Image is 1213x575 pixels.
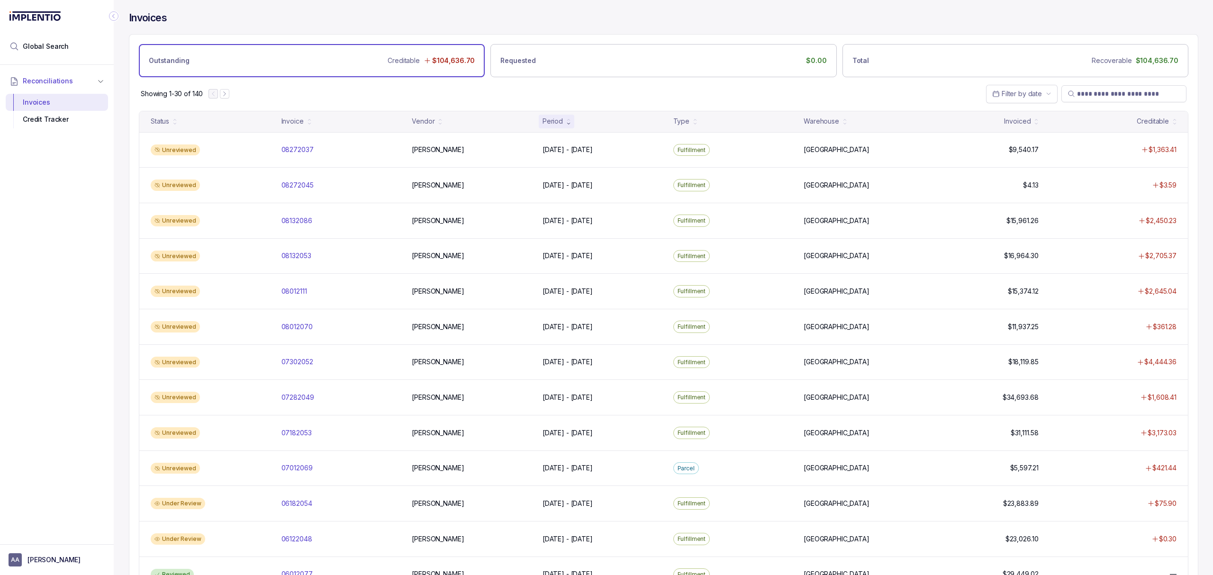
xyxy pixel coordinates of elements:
p: $23,883.89 [1003,499,1039,508]
p: Recoverable [1092,56,1132,65]
p: $23,026.10 [1005,534,1039,544]
button: User initials[PERSON_NAME] [9,553,105,566]
span: Global Search [23,42,69,51]
p: Fulfillment [678,216,706,225]
p: $9,540.17 [1009,145,1039,154]
p: [GEOGRAPHIC_DATA] [804,357,869,367]
p: $18,119.85 [1008,357,1039,367]
h4: Invoices [129,11,167,25]
div: Credit Tracker [13,111,100,128]
div: Unreviewed [151,463,200,474]
p: $1,363.41 [1149,145,1177,154]
div: Collapse Icon [108,10,119,22]
p: [GEOGRAPHIC_DATA] [804,393,869,402]
div: Unreviewed [151,357,200,368]
div: Unreviewed [151,427,200,439]
p: Fulfillment [678,358,706,367]
p: Fulfillment [678,428,706,438]
p: $3,173.03 [1148,428,1177,438]
p: $1,608.41 [1148,393,1177,402]
p: 07182053 [281,428,312,438]
search: Date Range Picker [992,89,1042,99]
p: [PERSON_NAME] [412,251,464,261]
p: $361.28 [1153,322,1177,332]
p: $2,645.04 [1145,287,1177,296]
p: [DATE] - [DATE] [543,428,593,438]
p: [GEOGRAPHIC_DATA] [804,251,869,261]
p: 08272045 [281,180,314,190]
p: $421.44 [1152,463,1177,473]
p: [DATE] - [DATE] [543,393,593,402]
p: [GEOGRAPHIC_DATA] [804,499,869,508]
p: [PERSON_NAME] [27,555,81,565]
p: $34,693.68 [1003,393,1039,402]
p: Requested [500,56,536,65]
p: [GEOGRAPHIC_DATA] [804,216,869,225]
p: $3.59 [1159,180,1177,190]
p: [PERSON_NAME] [412,322,464,332]
p: Parcel [678,464,695,473]
div: Unreviewed [151,321,200,332]
p: $15,961.26 [1006,216,1039,225]
div: Vendor [412,117,435,126]
span: Filter by date [1002,90,1042,98]
p: [PERSON_NAME] [412,499,464,508]
p: 08132053 [281,251,311,261]
p: [DATE] - [DATE] [543,534,593,544]
div: Under Review [151,498,205,509]
p: 07012069 [281,463,313,473]
p: $4.13 [1023,180,1038,190]
p: [PERSON_NAME] [412,428,464,438]
p: 08132086 [281,216,312,225]
div: Unreviewed [151,392,200,403]
p: [DATE] - [DATE] [543,322,593,332]
p: [PERSON_NAME] [412,534,464,544]
p: Fulfillment [678,180,706,190]
p: [GEOGRAPHIC_DATA] [804,463,869,473]
p: [GEOGRAPHIC_DATA] [804,322,869,332]
p: $31,111.58 [1011,428,1039,438]
p: [GEOGRAPHIC_DATA] [804,428,869,438]
span: Reconciliations [23,76,73,86]
p: 08272037 [281,145,314,154]
div: Remaining page entries [141,89,203,99]
p: 08012070 [281,322,313,332]
p: Creditable [388,56,420,65]
p: $2,705.37 [1145,251,1177,261]
div: Period [543,117,563,126]
p: $0.00 [806,56,826,65]
p: Fulfillment [678,287,706,296]
p: [PERSON_NAME] [412,180,464,190]
p: [PERSON_NAME] [412,357,464,367]
div: Unreviewed [151,180,200,191]
div: Invoice [281,117,304,126]
p: Fulfillment [678,145,706,155]
p: Fulfillment [678,393,706,402]
p: $15,374.12 [1008,287,1039,296]
p: [DATE] - [DATE] [543,463,593,473]
p: [GEOGRAPHIC_DATA] [804,180,869,190]
p: 06182054 [281,499,312,508]
p: Fulfillment [678,322,706,332]
p: Fulfillment [678,499,706,508]
p: Showing 1-30 of 140 [141,89,203,99]
p: [PERSON_NAME] [412,393,464,402]
p: 08012111 [281,287,307,296]
p: [GEOGRAPHIC_DATA] [804,145,869,154]
p: [GEOGRAPHIC_DATA] [804,287,869,296]
p: 07302052 [281,357,313,367]
p: Total [852,56,869,65]
div: Reconciliations [6,92,108,130]
p: $104,636.70 [432,56,475,65]
p: [DATE] - [DATE] [543,145,593,154]
p: $11,937.25 [1008,322,1039,332]
p: 07282049 [281,393,314,402]
p: $0.30 [1159,534,1177,544]
p: $2,450.23 [1146,216,1177,225]
p: [DATE] - [DATE] [543,357,593,367]
p: [DATE] - [DATE] [543,216,593,225]
p: [DATE] - [DATE] [543,287,593,296]
p: [DATE] - [DATE] [543,499,593,508]
div: Status [151,117,169,126]
div: Under Review [151,533,205,545]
